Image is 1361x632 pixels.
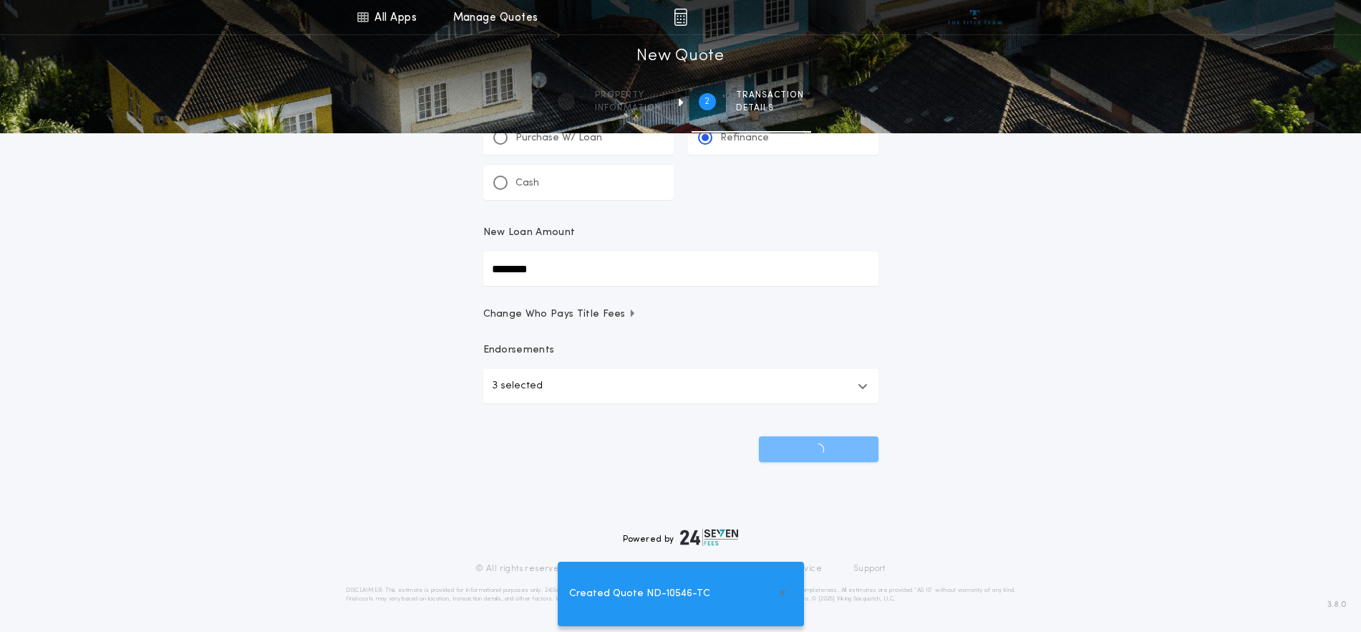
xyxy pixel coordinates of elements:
[680,529,739,546] img: logo
[483,307,878,322] button: Change Who Pays Title Fees
[483,369,878,403] button: 3 selected
[720,131,769,145] p: Refinance
[595,90,662,101] span: Property
[483,307,637,322] span: Change Who Pays Title Fees
[595,102,662,114] span: information
[569,586,710,602] span: Created Quote ND-10546-TC
[492,378,543,395] p: 3 selected
[736,90,804,101] span: Transaction
[736,102,804,114] span: details
[948,10,1002,24] img: vs-icon
[674,9,687,26] img: img
[636,45,724,68] h1: New Quote
[623,529,739,546] div: Powered by
[483,252,878,286] input: New Loan Amount
[515,176,539,191] p: Cash
[704,96,709,107] h2: 2
[483,226,576,240] p: New Loan Amount
[515,131,602,145] p: Purchase W/ Loan
[483,343,878,358] p: Endorsements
